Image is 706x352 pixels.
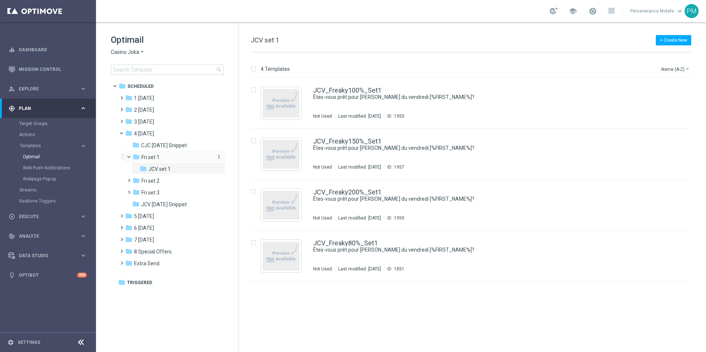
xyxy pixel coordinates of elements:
[313,266,332,272] div: Not Used
[19,118,95,129] div: Target Groups
[8,233,87,239] button: track_changes Analyze keyboard_arrow_right
[243,129,705,180] div: Press SPACE to select this row.
[19,198,77,204] a: Realtime Triggers
[125,118,133,125] i: folder
[335,113,384,119] div: Last modified: [DATE]
[23,176,77,182] a: Webpage Pop-up
[133,189,140,196] i: folder
[19,129,95,140] div: Actions
[8,47,87,53] button: equalizer Dashboard
[8,86,15,92] i: person_search
[313,246,642,253] a: Êtes-vous prêt pour [PERSON_NAME] du vendredi [%FIRST_NAME%]?
[313,246,659,253] div: Êtes-vous prêt pour la Magie du vendredi [%FIRST_NAME%]?
[141,177,160,184] span: Fri set 2
[125,130,133,137] i: folder
[125,212,133,220] i: folder
[8,214,87,220] button: play_circle_outline Execute keyboard_arrow_right
[18,340,40,345] a: Settings
[8,106,87,111] button: gps_fixed Plan keyboard_arrow_right
[661,65,691,73] button: Name (A-Z)arrow_drop_down
[243,78,705,129] div: Press SPACE to select this row.
[127,279,152,286] span: Triggered
[80,85,87,92] i: keyboard_arrow_right
[19,196,95,207] div: Realtime Triggers
[335,266,384,272] div: Last modified: [DATE]
[313,94,642,101] a: Êtes-vous prêt pour [PERSON_NAME] du vendredi [%FIRST_NAME%]?
[313,196,659,203] div: Êtes-vous prêt pour la Magie du vendredi [%FIRST_NAME%]?
[261,66,290,72] p: 4 Templates
[263,140,299,169] img: noPreview.jpg
[243,180,705,231] div: Press SPACE to select this row.
[656,35,691,45] button: + Create New
[125,106,133,113] i: folder
[134,248,172,255] span: 8 Special Offers
[8,59,87,79] div: Mission Control
[630,6,685,17] a: Perseverance Molefekeyboard_arrow_down
[263,242,299,270] img: noPreview.jpg
[19,234,80,238] span: Analyze
[8,66,87,72] div: Mission Control
[8,233,80,239] div: Analyze
[134,130,154,137] span: 4 Friday
[8,40,87,59] div: Dashboard
[8,272,87,278] button: lightbulb Optibot +10
[19,59,87,79] a: Mission Control
[23,162,95,173] div: Web Push Notifications
[8,213,80,220] div: Execute
[141,201,187,208] span: JCV Friday Snippet
[125,94,133,101] i: folder
[19,106,80,111] span: Plan
[8,86,87,92] button: person_search Explore keyboard_arrow_right
[111,65,224,75] input: Search Template
[685,66,690,72] i: arrow_drop_down
[19,187,77,193] a: Streams
[19,253,80,258] span: Data Studio
[313,138,381,145] a: JCV_Freaky150%_Set1
[23,154,77,160] a: Optimail
[111,34,224,46] h1: Optimail
[19,143,87,149] button: Templates keyboard_arrow_right
[8,253,87,259] button: Data Studio keyboard_arrow_right
[313,94,659,101] div: Êtes-vous prêt pour la Magie du vendredi [%FIRST_NAME%]?
[77,273,87,277] div: +10
[313,164,332,170] div: Not Used
[23,173,95,184] div: Webpage Pop-up
[8,265,87,285] div: Optibot
[125,224,133,231] i: folder
[134,237,154,243] span: 7 Monday
[384,266,404,272] div: ID:
[133,177,140,184] i: folder
[8,105,80,112] div: Plan
[685,4,699,18] div: PM
[133,153,140,161] i: folder
[80,213,87,220] i: keyboard_arrow_right
[119,82,126,90] i: folder
[80,105,87,112] i: keyboard_arrow_right
[141,154,160,161] span: Fri set 1
[313,215,332,221] div: Not Used
[313,145,659,152] div: Êtes-vous prêt pour la Magie du vendredi [%FIRST_NAME%]?
[125,236,133,243] i: folder
[676,7,684,15] span: keyboard_arrow_down
[80,232,87,239] i: keyboard_arrow_right
[132,200,140,208] i: folder
[8,213,15,220] i: play_circle_outline
[23,165,77,171] a: Web Push Notifications
[216,67,222,73] span: search
[384,113,404,119] div: ID:
[141,142,187,149] span: CJC Friday Snippet
[335,215,384,221] div: Last modified: [DATE]
[394,113,404,119] div: 1955
[313,145,642,152] a: Êtes-vous prêt pour [PERSON_NAME] du vendredi [%FIRST_NAME%]?
[111,49,139,56] span: Casino Joka
[134,118,154,125] span: 3 Thursday
[8,252,80,259] div: Data Studio
[384,215,404,221] div: ID:
[132,141,140,149] i: folder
